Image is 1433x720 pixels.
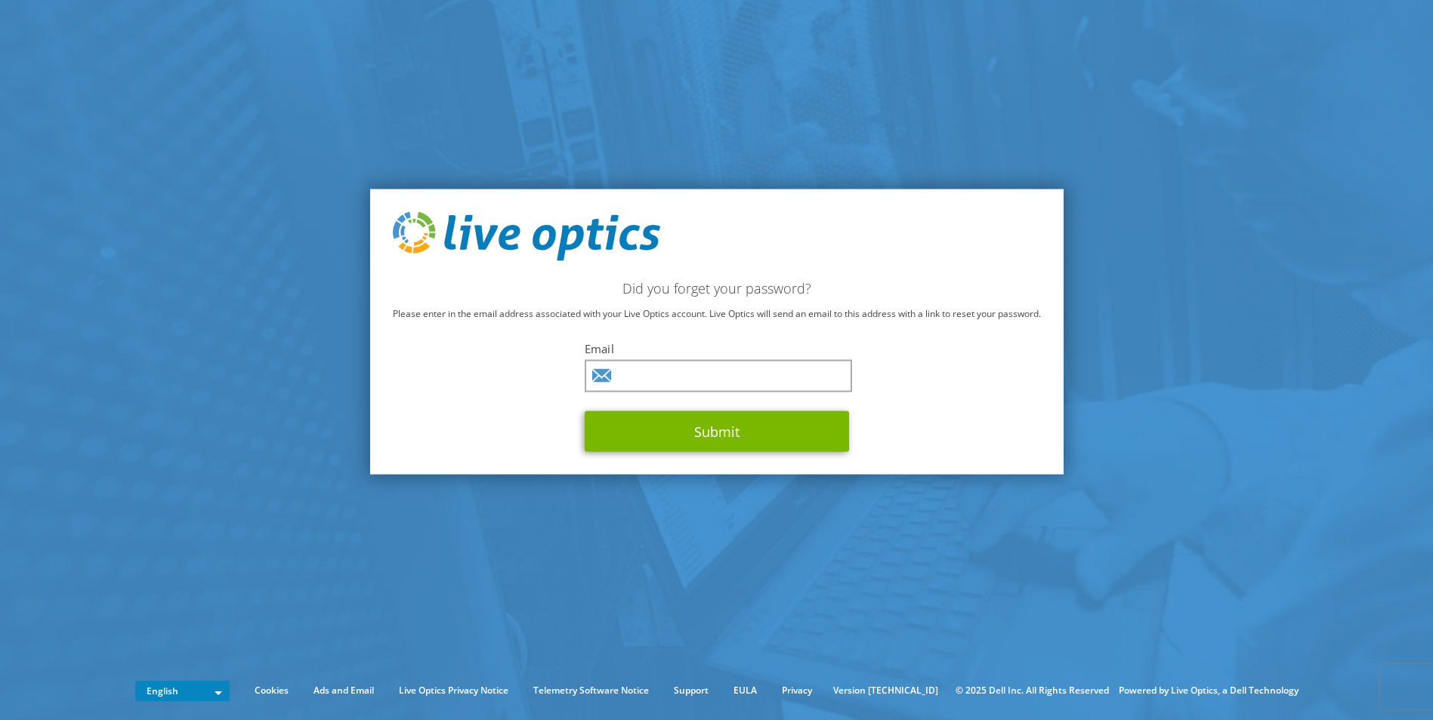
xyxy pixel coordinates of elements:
[662,682,720,699] a: Support
[585,341,849,356] label: Email
[393,211,660,261] img: live_optics_svg.svg
[522,682,660,699] a: Telemetry Software Notice
[722,682,768,699] a: EULA
[388,682,520,699] a: Live Optics Privacy Notice
[1119,682,1299,699] li: Powered by Live Optics, a Dell Technology
[948,682,1116,699] li: © 2025 Dell Inc. All Rights Reserved
[243,682,300,699] a: Cookies
[393,280,1041,297] h2: Did you forget your password?
[826,682,946,699] li: Version [TECHNICAL_ID]
[302,682,385,699] a: Ads and Email
[585,411,849,452] button: Submit
[771,682,823,699] a: Privacy
[393,306,1041,322] p: Please enter in the email address associated with your Live Optics account. Live Optics will send...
